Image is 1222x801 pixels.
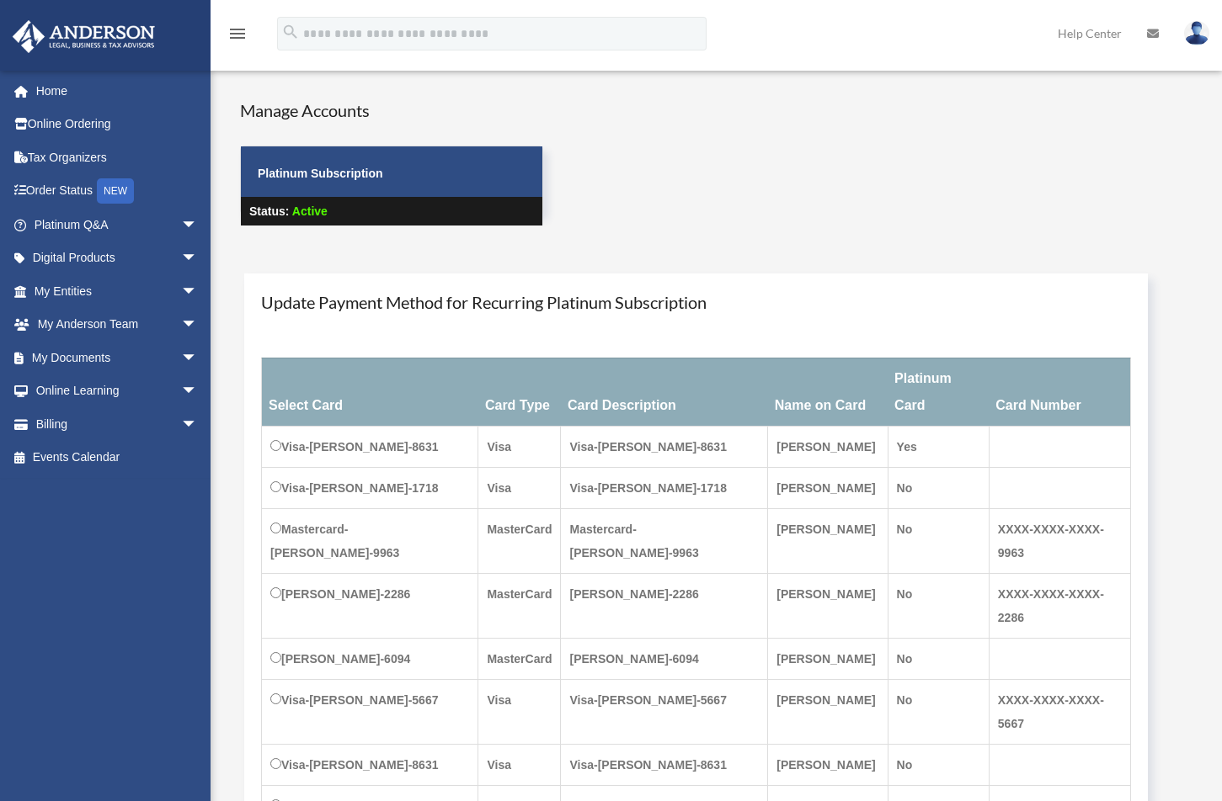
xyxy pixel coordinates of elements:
[12,374,223,408] a: Online Learningarrow_drop_down
[8,20,160,53] img: Anderson Advisors Platinum Portal
[478,679,561,744] td: Visa
[888,508,989,573] td: No
[768,467,888,508] td: [PERSON_NAME]
[989,358,1130,426] th: Card Number
[262,467,478,508] td: Visa-[PERSON_NAME]-1718
[561,573,768,638] td: [PERSON_NAME]-2286
[181,407,215,442] span: arrow_drop_down
[478,744,561,785] td: Visa
[768,358,888,426] th: Name on Card
[12,441,223,475] a: Events Calendar
[181,341,215,375] span: arrow_drop_down
[12,241,223,275] a: Digital Productsarrow_drop_down
[240,98,543,122] h4: Manage Accounts
[888,744,989,785] td: No
[1184,21,1209,45] img: User Pic
[888,573,989,638] td: No
[97,178,134,204] div: NEW
[478,573,561,638] td: MasterCard
[561,358,768,426] th: Card Description
[478,426,561,467] td: Visa
[12,308,223,342] a: My Anderson Teamarrow_drop_down
[262,573,478,638] td: [PERSON_NAME]-2286
[989,508,1130,573] td: XXXX-XXXX-XXXX-9963
[12,141,223,174] a: Tax Organizers
[262,508,478,573] td: Mastercard-[PERSON_NAME]-9963
[292,204,328,218] span: Active
[768,638,888,679] td: [PERSON_NAME]
[262,426,478,467] td: Visa-[PERSON_NAME]-8631
[12,74,223,108] a: Home
[12,341,223,374] a: My Documentsarrow_drop_down
[181,241,215,276] span: arrow_drop_down
[478,638,561,679] td: MasterCard
[989,573,1130,638] td: XXXX-XXXX-XXXX-2286
[888,358,989,426] th: Platinum Card
[12,174,223,209] a: Order StatusNEW
[888,638,989,679] td: No
[258,167,383,180] strong: Platinum Subscription
[561,467,768,508] td: Visa-[PERSON_NAME]-1718
[478,358,561,426] th: Card Type
[181,208,215,242] span: arrow_drop_down
[12,407,223,441] a: Billingarrow_drop_down
[888,467,989,508] td: No
[262,679,478,744] td: Visa-[PERSON_NAME]-5667
[768,679,888,744] td: [PERSON_NAME]
[262,638,478,679] td: [PERSON_NAME]-6094
[478,508,561,573] td: MasterCard
[262,744,478,785] td: Visa-[PERSON_NAME]-8631
[12,108,223,141] a: Online Ordering
[181,274,215,309] span: arrow_drop_down
[888,679,989,744] td: No
[261,290,1131,314] h4: Update Payment Method for Recurring Platinum Subscription
[768,744,888,785] td: [PERSON_NAME]
[478,467,561,508] td: Visa
[12,208,223,241] a: Platinum Q&Aarrow_drop_down
[561,426,768,467] td: Visa-[PERSON_NAME]-8631
[181,374,215,409] span: arrow_drop_down
[181,308,215,342] span: arrow_drop_down
[227,24,248,44] i: menu
[989,679,1130,744] td: XXXX-XXXX-XXXX-5667
[561,744,768,785] td: Visa-[PERSON_NAME]-8631
[561,638,768,679] td: [PERSON_NAME]-6094
[888,426,989,467] td: Yes
[561,679,768,744] td: Visa-[PERSON_NAME]-5667
[768,508,888,573] td: [PERSON_NAME]
[561,508,768,573] td: Mastercard-[PERSON_NAME]-9963
[281,23,300,41] i: search
[768,426,888,467] td: [PERSON_NAME]
[262,358,478,426] th: Select Card
[227,29,248,44] a: menu
[768,573,888,638] td: [PERSON_NAME]
[249,204,289,218] strong: Status:
[12,274,223,308] a: My Entitiesarrow_drop_down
